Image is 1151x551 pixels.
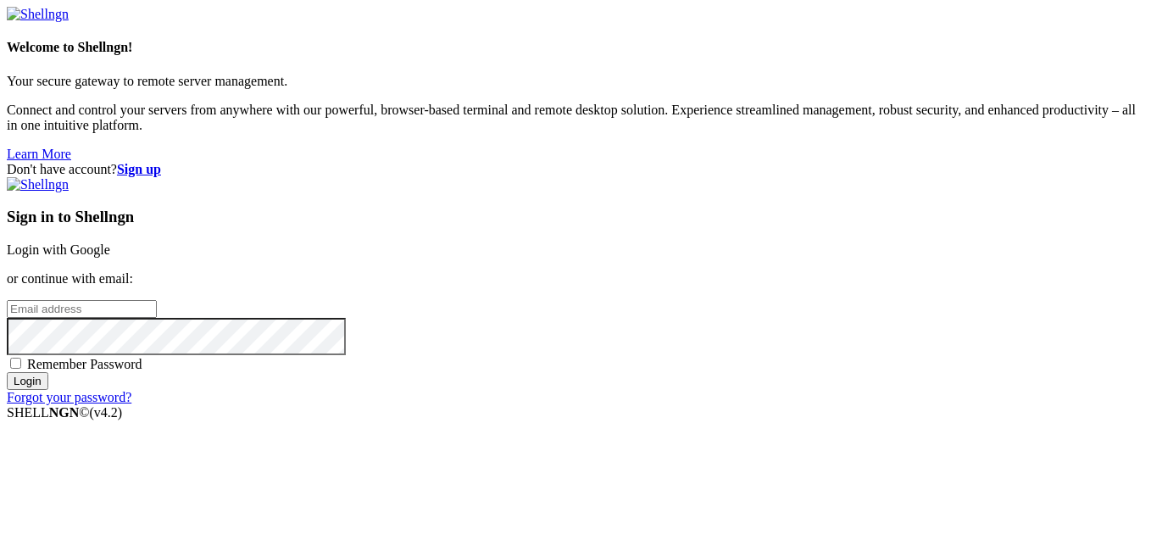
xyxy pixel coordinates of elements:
[7,372,48,390] input: Login
[7,147,71,161] a: Learn More
[49,405,80,420] b: NGN
[7,300,157,318] input: Email address
[117,162,161,176] a: Sign up
[7,390,131,404] a: Forgot your password?
[7,40,1144,55] h4: Welcome to Shellngn!
[7,242,110,257] a: Login with Google
[7,208,1144,226] h3: Sign in to Shellngn
[10,358,21,369] input: Remember Password
[7,271,1144,287] p: or continue with email:
[7,103,1144,133] p: Connect and control your servers from anywhere with our powerful, browser-based terminal and remo...
[7,74,1144,89] p: Your secure gateway to remote server management.
[90,405,123,420] span: 4.2.0
[7,405,122,420] span: SHELL ©
[7,162,1144,177] div: Don't have account?
[7,177,69,192] img: Shellngn
[7,7,69,22] img: Shellngn
[27,357,142,371] span: Remember Password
